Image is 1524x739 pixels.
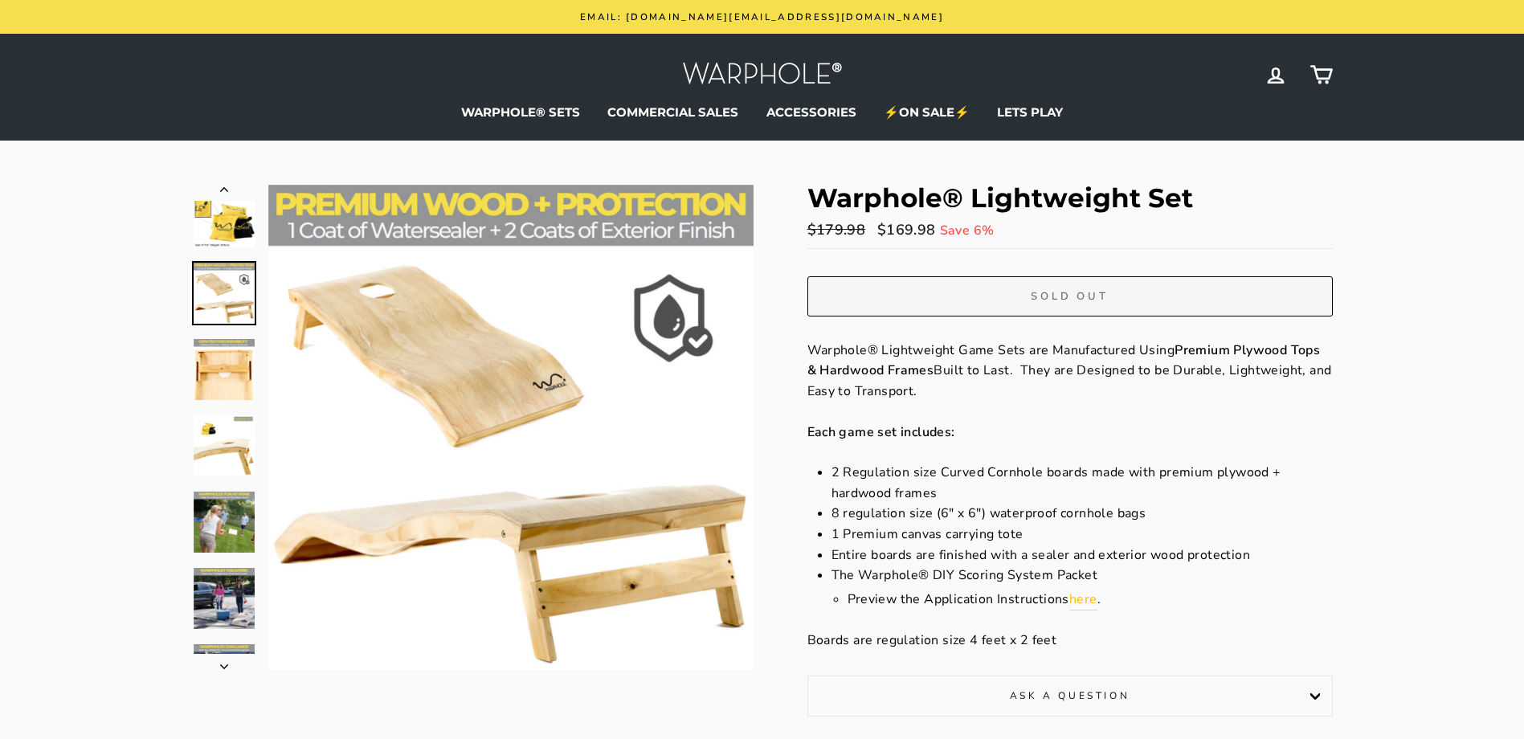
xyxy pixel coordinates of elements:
[807,218,870,242] span: $179.98
[831,463,1333,504] li: 2 Regulation size Curved Cornhole boards made with premium plywood + hardwood frames
[807,423,955,441] strong: Each game set includes:
[194,415,255,476] img: Warphole® Lightweight Set
[192,654,256,670] button: Next
[192,185,256,201] button: Previous
[831,504,1333,525] li: 8 regulation size (6" x 6") waterproof cornhole bags
[807,185,1333,211] h1: Warphole® Lightweight Set
[196,8,1329,26] a: Email: [DOMAIN_NAME][EMAIL_ADDRESS][DOMAIN_NAME]
[831,525,1333,545] li: 1 Premium canvas carrying tote
[807,631,1333,651] p: Boards are regulation size 4 feet x 2 feet
[194,186,255,247] img: Warphole® Lightweight Set
[595,100,750,125] a: COMMERCIAL SALES
[580,10,944,23] span: Email: [DOMAIN_NAME][EMAIL_ADDRESS][DOMAIN_NAME]
[1031,289,1109,304] span: Sold Out
[194,263,255,324] img: Warphole® Lightweight Set
[940,222,995,239] span: Save 6%
[848,590,1333,611] li: Preview the Application Instructions .
[807,276,1333,316] button: Sold Out
[807,676,1333,716] button: Ask a question
[877,220,936,239] span: $169.98
[194,568,255,629] img: Warphole® Lightweight Set
[1069,590,1097,611] a: here
[1069,590,1097,608] span: here
[831,565,1333,610] li: The Warphole® DIY Scoring System Packet
[194,339,255,400] img: Warphole® Lightweight Set
[807,341,1332,400] span: Warphole® Lightweight Game Sets are Manufactured Using Built to Last. They are Designed to be Dur...
[192,100,1333,125] ul: Primary
[754,100,868,125] a: ACCESSORIES
[449,100,592,125] a: WARPHOLE® SETS
[682,58,843,92] img: Warphole
[194,492,255,553] img: Warphole® Lightweight Set
[194,644,255,705] img: Warphole® Lightweight Set
[872,100,982,125] a: ⚡ON SALE⚡
[985,100,1075,125] a: LETS PLAY
[831,545,1333,566] li: Entire boards are finished with a sealer and exterior wood protection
